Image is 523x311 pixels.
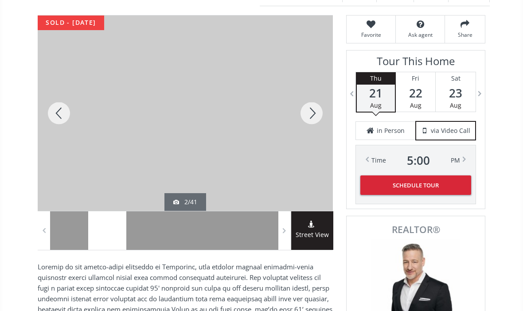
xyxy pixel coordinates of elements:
[407,154,430,167] span: 5 : 00
[357,72,395,85] div: Thu
[371,154,460,167] div: Time PM
[410,101,422,109] span: Aug
[370,101,382,109] span: Aug
[396,72,435,85] div: Fri
[360,175,471,195] button: Schedule Tour
[449,31,480,39] span: Share
[356,225,475,234] span: REALTOR®
[450,101,461,109] span: Aug
[436,72,476,85] div: Sat
[38,16,104,30] div: sold - [DATE]
[351,31,391,39] span: Favorite
[291,230,333,240] span: Street View
[355,55,476,72] h3: Tour This Home
[377,126,405,135] span: in Person
[436,87,476,99] span: 23
[357,87,395,99] span: 21
[431,126,470,135] span: via Video Call
[400,31,440,39] span: Ask agent
[38,16,333,211] div: 184 Silverado Plains Park SW Calgary, AB T2X 1Y9 - Photo 2 of 41
[173,198,197,206] div: 2/41
[396,87,435,99] span: 22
